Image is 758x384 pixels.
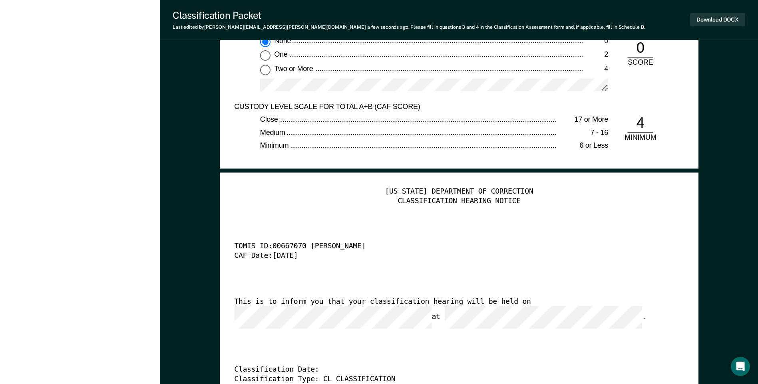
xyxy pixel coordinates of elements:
div: 17 or More [557,115,608,125]
span: Two or More [274,64,314,72]
span: Close [260,115,279,123]
div: Classification Type: CL CLASSIFICATION [234,374,661,384]
div: 7 - 16 [557,128,608,138]
div: 2 [582,50,608,60]
div: Classification Packet [173,10,645,21]
span: One [274,50,289,58]
div: [US_STATE] DEPARTMENT OF CORRECTION [234,187,684,197]
div: 4 [582,64,608,74]
div: CUSTODY LEVEL SCALE FOR TOTAL A+B (CAF SCORE) [234,102,582,112]
div: CAF Date: [DATE] [234,251,661,261]
span: None [274,36,292,44]
div: Classification Date: [234,365,661,375]
div: 0 [627,39,653,58]
span: Minimum [260,141,290,149]
button: Download DOCX [690,13,745,26]
div: Last edited by [PERSON_NAME][EMAIL_ADDRESS][PERSON_NAME][DOMAIN_NAME] . Please fill in questions ... [173,24,645,30]
input: Two or More4 [260,64,271,75]
div: 4 [627,114,653,133]
div: CLASSIFICATION HEARING NOTICE [234,196,684,206]
div: 0 [582,36,608,46]
span: Medium [260,128,286,136]
input: None0 [260,36,271,46]
div: SCORE [621,58,660,68]
div: MINIMUM [621,133,660,143]
div: This is to inform you that your classification hearing will be held on at . [234,297,661,329]
div: TOMIS ID: 00667070 [PERSON_NAME] [234,242,661,252]
div: Open Intercom Messenger [731,357,750,376]
div: 6 or Less [557,141,608,151]
span: a few seconds ago [367,24,408,30]
input: One2 [260,50,271,61]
